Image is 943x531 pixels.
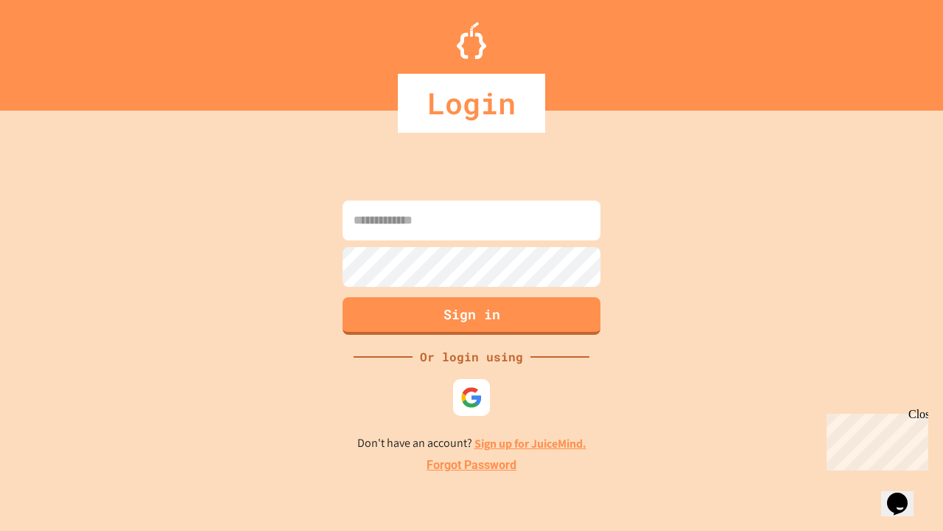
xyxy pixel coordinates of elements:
div: Chat with us now!Close [6,6,102,94]
p: Don't have an account? [357,434,586,453]
div: Login [398,74,545,133]
img: google-icon.svg [460,386,483,409]
iframe: chat widget [821,408,928,471]
a: Forgot Password [427,457,516,474]
a: Sign up for JuiceMind. [474,436,586,451]
img: Logo.svg [457,22,486,59]
div: Or login using [413,348,530,366]
button: Sign in [343,297,600,335]
iframe: chat widget [881,472,928,516]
